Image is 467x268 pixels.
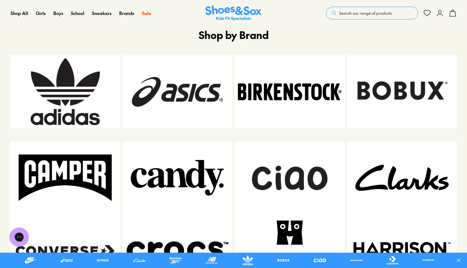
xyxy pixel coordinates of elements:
[92,10,111,17] a: Sneakers
[92,10,111,16] span: Sneakers
[123,141,233,214] img: CANDY_a7fa7535-a8f1-441e-9eeb-c58746fe76f5.png
[10,55,120,128] img: ADIDAS_23919dd0-b1bd-4def-957a-68b17e4cb917.png
[10,141,120,214] img: CAMPER_4b5c347d-3dd4-454a-8ee3-005c3aa02f0e.png
[123,55,233,128] img: ASICS_9dcb6a2e-05e4-4751-a9b2-37529c53f2c1.png
[53,10,63,17] a: Boys
[11,10,28,16] span: Shop All
[339,10,392,16] span: Search our range of products
[11,10,28,17] a: Shop All
[347,141,457,214] img: CLARKS_7f2c01fe-a0c7-44c0-a798-9cc45912b001.png
[326,7,418,19] button: Search our range of products
[71,10,84,16] span: School
[36,10,46,17] a: Girls
[235,141,345,214] img: CIAO_430x_3cc3a539-533b-4e62-8635-19a135dc4801.webp
[142,10,151,17] a: Sale
[36,10,46,16] span: Girls
[6,225,32,249] iframe: Gorgias live chat messenger
[235,55,345,128] img: BIRKENSTOCK.png
[205,5,262,21] img: SNS_Logo_Responsive.svg
[142,10,151,16] span: Sale
[205,5,262,21] a: Shoes & Sox
[53,10,63,16] span: Boys
[71,10,84,17] a: School
[119,10,134,16] span: Brands
[119,10,134,17] a: Brands
[347,55,457,128] img: BOBUX_0444c167-058e-4e56-af76-3cf8b4454b3a.png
